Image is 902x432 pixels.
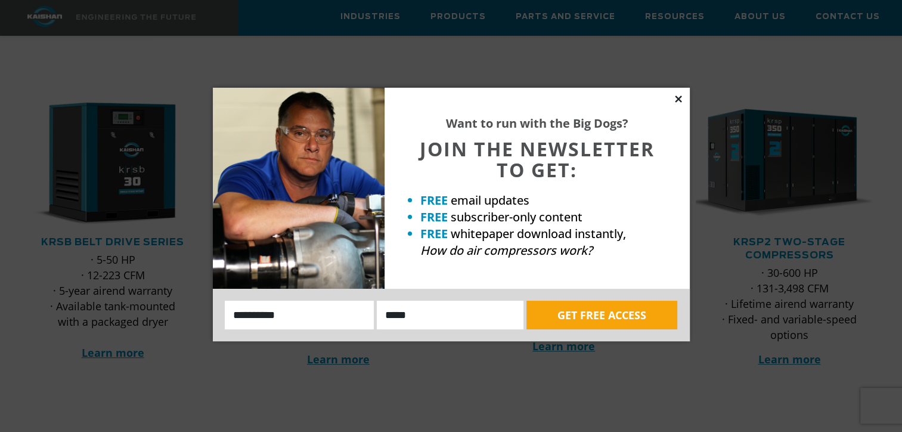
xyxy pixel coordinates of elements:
input: Email [377,301,523,329]
strong: FREE [420,226,448,242]
span: JOIN THE NEWSLETTER TO GET: [420,136,655,183]
strong: FREE [420,192,448,208]
button: GET FREE ACCESS [526,301,677,329]
span: subscriber-only content [451,209,582,225]
em: How do air compressors work? [420,242,593,258]
button: Close [673,94,684,104]
span: whitepaper download instantly, [451,226,626,242]
strong: Want to run with the Big Dogs? [446,115,628,131]
span: email updates [451,192,529,208]
input: Name: [225,301,374,329]
strong: FREE [420,209,448,225]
